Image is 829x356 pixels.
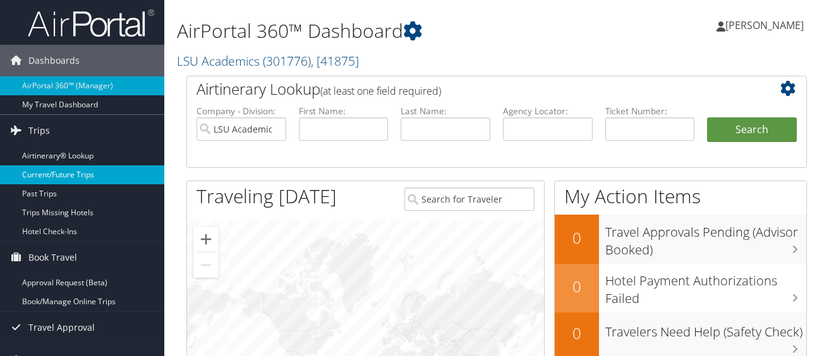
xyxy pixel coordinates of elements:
[555,215,806,263] a: 0Travel Approvals Pending (Advisor Booked)
[605,217,806,259] h3: Travel Approvals Pending (Advisor Booked)
[555,227,599,249] h2: 0
[193,227,219,252] button: Zoom in
[401,105,490,117] label: Last Name:
[177,52,359,69] a: LSU Academics
[28,312,95,343] span: Travel Approval
[605,317,806,341] h3: Travelers Need Help (Safety Check)
[299,105,389,117] label: First Name:
[197,105,286,117] label: Company - Division:
[555,264,806,312] a: 0Hotel Payment Authorizations Failed
[311,52,359,69] span: , [ 41875 ]
[28,8,154,38] img: airportal-logo.png
[555,183,806,210] h1: My Action Items
[725,18,804,32] span: [PERSON_NAME]
[197,78,745,100] h2: Airtinerary Lookup
[503,105,593,117] label: Agency Locator:
[717,6,816,44] a: [PERSON_NAME]
[263,52,311,69] span: ( 301776 )
[177,18,603,44] h1: AirPortal 360™ Dashboard
[555,276,599,297] h2: 0
[707,117,797,143] button: Search
[193,252,219,278] button: Zoom out
[320,84,441,98] span: (at least one field required)
[605,105,695,117] label: Ticket Number:
[555,323,599,344] h2: 0
[605,266,806,307] h3: Hotel Payment Authorizations Failed
[197,183,337,210] h1: Traveling [DATE]
[28,115,50,146] span: Trips
[404,187,534,211] input: Search for Traveler
[28,242,77,273] span: Book Travel
[28,45,80,76] span: Dashboards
